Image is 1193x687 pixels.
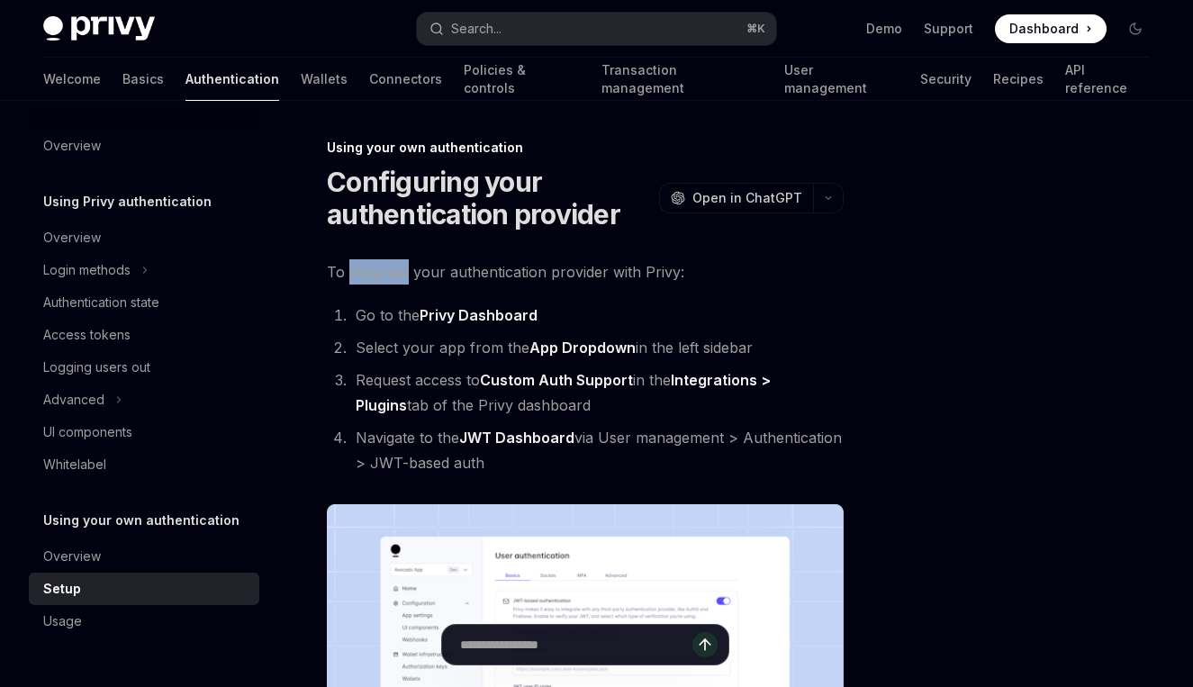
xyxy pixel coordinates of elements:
a: Recipes [993,58,1044,101]
button: Send message [692,632,718,657]
div: Search... [451,18,502,40]
div: Advanced [43,389,104,411]
a: API reference [1065,58,1150,101]
div: Overview [43,135,101,157]
button: Open in ChatGPT [659,183,813,213]
a: UI components [29,416,259,448]
span: Dashboard [1009,20,1079,38]
div: Authentication state [43,292,159,313]
a: Policies & controls [464,58,580,101]
div: Overview [43,227,101,249]
a: Overview [29,221,259,254]
span: ⌘ K [746,22,765,36]
strong: Privy Dashboard [420,306,538,324]
a: Connectors [369,58,442,101]
img: dark logo [43,16,155,41]
li: Select your app from the in the left sidebar [350,335,844,360]
li: Request access to in the tab of the Privy dashboard [350,367,844,418]
a: Wallets [301,58,348,101]
a: Basics [122,58,164,101]
a: Logging users out [29,351,259,384]
a: Welcome [43,58,101,101]
div: Overview [43,546,101,567]
a: JWT Dashboard [459,429,574,447]
span: Open in ChatGPT [692,189,802,207]
a: Dashboard [995,14,1107,43]
div: UI components [43,421,132,443]
span: To integrate your authentication provider with Privy: [327,259,844,285]
div: Access tokens [43,324,131,346]
div: Logging users out [43,357,150,378]
a: Demo [866,20,902,38]
a: Overview [29,540,259,573]
a: Authentication [185,58,279,101]
a: Usage [29,605,259,637]
a: Security [920,58,972,101]
h5: Using your own authentication [43,510,240,531]
a: Overview [29,130,259,162]
strong: Custom Auth Support [480,371,633,389]
button: Toggle dark mode [1121,14,1150,43]
a: Access tokens [29,319,259,351]
li: Go to the [350,303,844,328]
div: Usage [43,610,82,632]
a: Transaction management [601,58,763,101]
button: Search...⌘K [417,13,776,45]
div: Whitelabel [43,454,106,475]
a: Privy Dashboard [420,306,538,325]
a: Setup [29,573,259,605]
a: User management [784,58,899,101]
a: Whitelabel [29,448,259,481]
strong: App Dropdown [529,339,636,357]
a: Authentication state [29,286,259,319]
div: Login methods [43,259,131,281]
a: Support [924,20,973,38]
div: Using your own authentication [327,139,844,157]
div: Setup [43,578,81,600]
h5: Using Privy authentication [43,191,212,212]
h1: Configuring your authentication provider [327,166,652,231]
li: Navigate to the via User management > Authentication > JWT-based auth [350,425,844,475]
